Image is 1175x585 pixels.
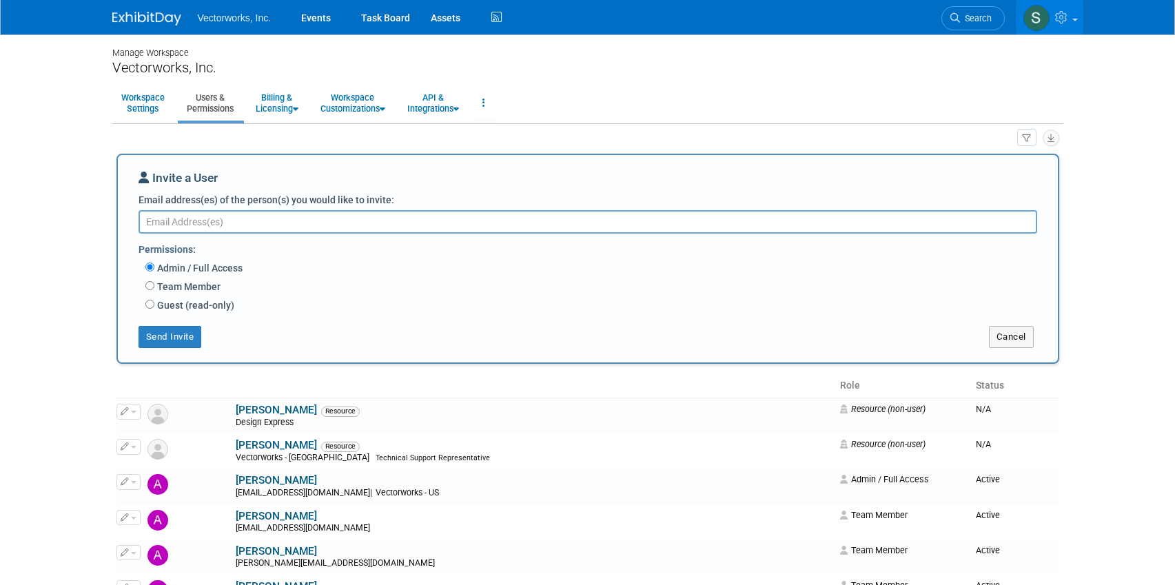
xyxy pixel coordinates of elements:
a: [PERSON_NAME] [236,545,317,557]
a: Users &Permissions [178,86,243,120]
div: Invite a User [139,170,1037,193]
span: Technical Support Representative [376,453,490,462]
a: [PERSON_NAME] [236,474,317,486]
div: Vectorworks, Inc. [112,59,1063,76]
span: N/A [976,439,991,449]
span: Vectorworks - US [372,488,443,497]
span: Design Express [236,418,298,427]
span: Team Member [840,510,908,520]
span: Resource (non-user) [840,404,926,414]
span: Search [960,13,992,23]
button: Send Invite [139,326,202,348]
span: N/A [976,404,991,414]
img: Amisha Carribon [147,510,168,531]
th: Role [835,374,970,398]
label: Guest (read-only) [154,298,234,312]
span: Resource (non-user) [840,439,926,449]
img: Resource [147,404,168,424]
span: Admin / Full Access [840,474,929,484]
span: Vectorworks, Inc. [198,12,272,23]
img: Alice Lowy [147,474,168,495]
span: Team Member [840,545,908,555]
th: Status [970,374,1059,398]
div: Manage Workspace [112,34,1063,59]
span: Active [976,510,1000,520]
img: Sarah Angley [1023,5,1050,31]
div: [PERSON_NAME][EMAIL_ADDRESS][DOMAIN_NAME] [236,558,831,569]
span: Resource [321,442,360,451]
label: Team Member [154,280,221,294]
a: [PERSON_NAME] [236,439,317,451]
a: [PERSON_NAME] [236,510,317,522]
img: Resource [147,439,168,460]
span: Active [976,545,1000,555]
a: Search [941,6,1005,30]
div: [EMAIL_ADDRESS][DOMAIN_NAME] [236,523,831,534]
span: | [370,488,372,497]
span: Resource [321,407,360,416]
a: [PERSON_NAME] [236,404,317,416]
img: Annabel Carr [147,545,168,566]
label: Admin / Full Access [154,261,243,275]
img: ExhibitDay [112,12,181,25]
span: Active [976,474,1000,484]
a: WorkspaceSettings [112,86,174,120]
label: Email address(es) of the person(s) you would like to invite: [139,193,394,207]
a: API &Integrations [398,86,468,120]
button: Cancel [989,326,1034,348]
span: Vectorworks - [GEOGRAPHIC_DATA] [236,453,374,462]
a: WorkspaceCustomizations [311,86,394,120]
a: Billing &Licensing [247,86,307,120]
div: Permissions: [139,237,1048,260]
div: [EMAIL_ADDRESS][DOMAIN_NAME] [236,488,831,499]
